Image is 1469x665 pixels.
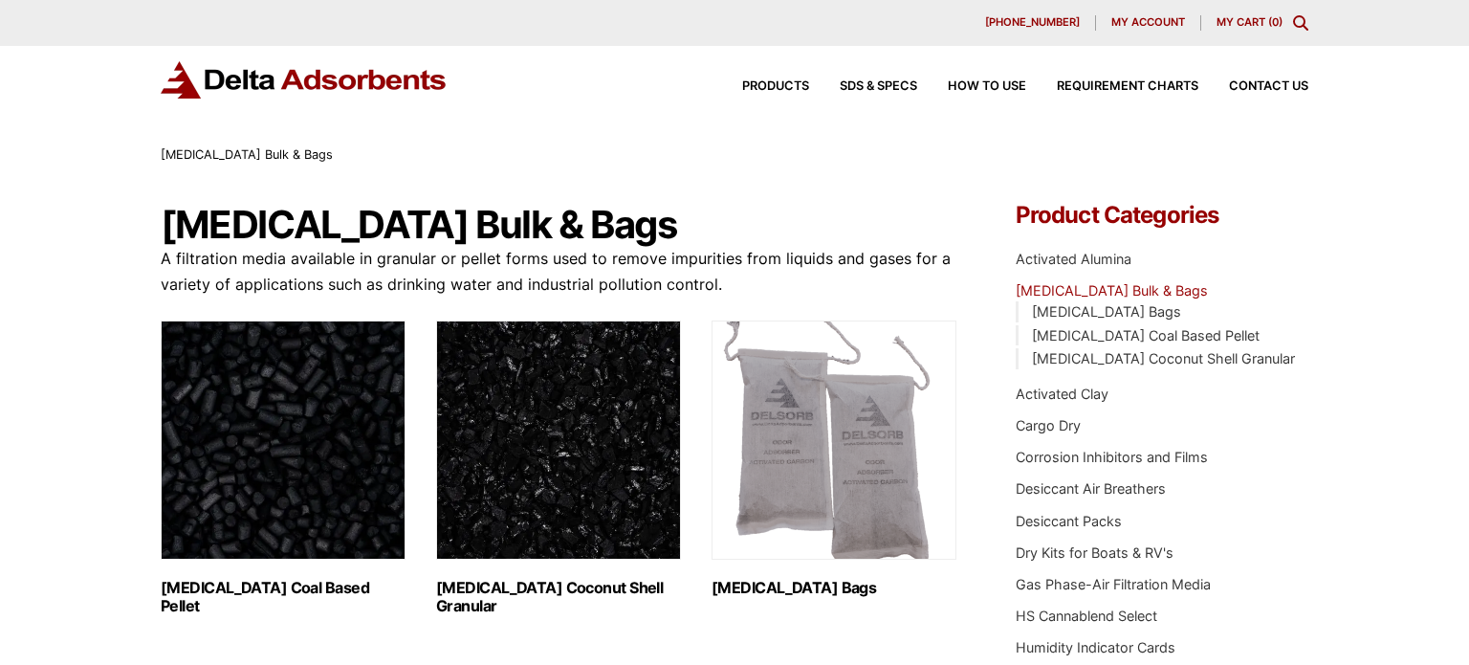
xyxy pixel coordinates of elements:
img: Activated Carbon Coconut Shell Granular [436,321,681,560]
a: Requirement Charts [1026,80,1198,93]
a: Visit product category Activated Carbon Coconut Shell Granular [436,321,681,615]
h4: Product Categories [1016,204,1308,227]
a: Humidity Indicator Cards [1016,639,1175,655]
a: [MEDICAL_DATA] Bags [1032,303,1181,320]
a: Dry Kits for Boats & RV's [1016,544,1173,561]
a: Corrosion Inhibitors and Films [1016,449,1208,465]
img: Delta Adsorbents [161,61,448,99]
a: Visit product category Activated Carbon Coal Based Pellet [161,321,406,615]
span: [PHONE_NUMBER] [985,17,1080,28]
p: A filtration media available in granular or pellet forms used to remove impurities from liquids a... [161,246,958,298]
a: My account [1096,15,1201,31]
img: Activated Carbon Bags [712,321,956,560]
a: Products [712,80,809,93]
span: My account [1111,17,1185,28]
span: How to Use [948,80,1026,93]
a: Visit product category Activated Carbon Bags [712,321,956,597]
h1: [MEDICAL_DATA] Bulk & Bags [161,204,958,246]
a: [MEDICAL_DATA] Coal Based Pellet [1032,327,1260,344]
a: My Cart (0) [1217,15,1283,29]
h2: [MEDICAL_DATA] Bags [712,579,956,597]
span: 0 [1272,15,1279,29]
span: [MEDICAL_DATA] Bulk & Bags [161,147,333,162]
span: Contact Us [1229,80,1308,93]
a: Gas Phase-Air Filtration Media [1016,576,1211,592]
a: HS Cannablend Select [1016,608,1157,624]
a: Contact Us [1198,80,1308,93]
span: SDS & SPECS [840,80,917,93]
a: SDS & SPECS [809,80,917,93]
h2: [MEDICAL_DATA] Coconut Shell Granular [436,579,681,615]
a: [MEDICAL_DATA] Coconut Shell Granular [1032,350,1295,366]
a: Cargo Dry [1016,417,1081,433]
span: Products [742,80,809,93]
a: Desiccant Packs [1016,513,1122,529]
a: [MEDICAL_DATA] Bulk & Bags [1016,282,1208,299]
a: Activated Clay [1016,386,1108,402]
div: Toggle Modal Content [1293,15,1308,31]
a: Activated Alumina [1016,251,1131,267]
a: How to Use [917,80,1026,93]
img: Activated Carbon Coal Based Pellet [161,321,406,560]
a: [PHONE_NUMBER] [970,15,1096,31]
h2: [MEDICAL_DATA] Coal Based Pellet [161,579,406,615]
span: Requirement Charts [1057,80,1198,93]
a: Desiccant Air Breathers [1016,480,1166,497]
